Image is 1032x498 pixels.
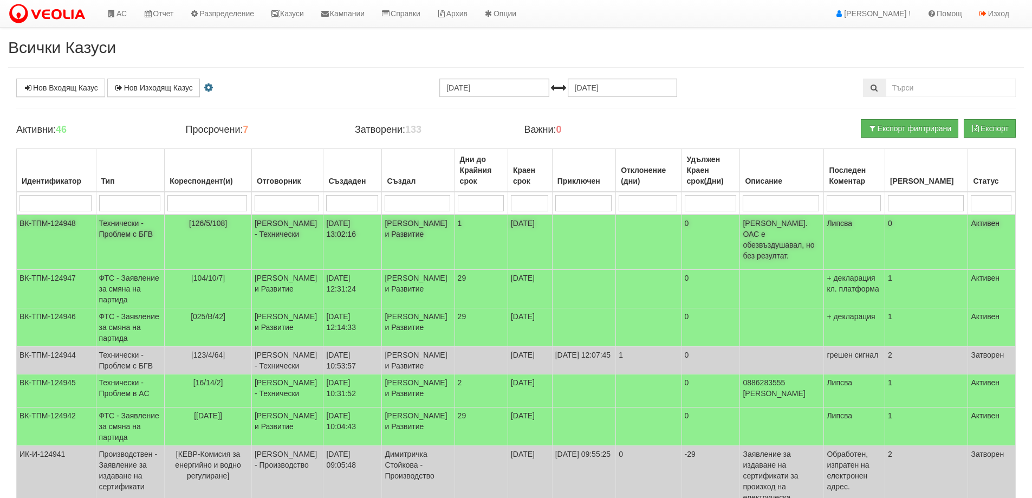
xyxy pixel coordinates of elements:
th: Брой Файлове: No sort applied, activate to apply an ascending sort [885,149,968,192]
div: Последен Коментар [827,163,882,189]
th: Описание: No sort applied, activate to apply an ascending sort [740,149,824,192]
td: [DATE] 12:14:33 [323,308,382,347]
td: 0 [681,215,740,270]
td: ФТС - Заявление за смяна на партида [96,270,165,308]
td: ВК-ТПМ-124942 [17,408,96,446]
span: [104/10/7] [191,274,225,282]
td: 0 [681,308,740,347]
td: 1 [885,374,968,408]
td: [DATE] [508,408,552,446]
td: [DATE] 10:53:57 [323,347,382,374]
div: Отговорник [255,173,320,189]
td: 2 [885,347,968,374]
td: 1 [885,270,968,308]
td: ВК-ТПМ-124947 [17,270,96,308]
div: Тип [99,173,162,189]
td: [DATE] [508,270,552,308]
td: 0 [681,347,740,374]
td: 0 [681,408,740,446]
span: + декларация кл. платформа [827,274,879,293]
i: Настройки [202,84,215,92]
div: Описание [743,173,821,189]
th: Удължен Краен срок(Дни): No sort applied, activate to apply an ascending sort [681,149,740,192]
span: 2 [458,378,462,387]
span: [123/4/64] [191,351,225,359]
div: Дни до Крайния срок [458,152,505,189]
button: Експорт [964,119,1016,138]
td: 1 [616,347,681,374]
th: Създаден: No sort applied, activate to apply an ascending sort [323,149,382,192]
th: Отговорник: No sort applied, activate to apply an ascending sort [251,149,323,192]
th: Статус: No sort applied, activate to apply an ascending sort [968,149,1016,192]
th: Приключен: No sort applied, activate to apply an ascending sort [552,149,615,192]
td: Активен [968,408,1016,446]
td: [PERSON_NAME] и Развитие [382,374,455,408]
span: 29 [458,312,466,321]
span: + декларация [827,312,875,321]
td: Активен [968,215,1016,270]
div: Идентификатор [20,173,93,189]
span: [16/14/2] [193,378,223,387]
span: [[DATE]] [194,411,222,420]
td: Технически - Проблем в АС [96,374,165,408]
td: [PERSON_NAME] и Развитие [382,408,455,446]
td: [PERSON_NAME] и Развитие [382,347,455,374]
a: Нов Входящ Казус [16,79,105,97]
th: Идентификатор: No sort applied, activate to apply an ascending sort [17,149,96,192]
span: Липсва [827,219,852,228]
td: Затворен [968,347,1016,374]
td: ВК-ТПМ-124944 [17,347,96,374]
div: Отклонение (дни) [619,163,678,189]
b: 133 [405,124,421,135]
td: [PERSON_NAME] и Развитие [382,270,455,308]
span: Липсва [827,411,852,420]
td: ВК-ТПМ-124945 [17,374,96,408]
td: 0 [885,215,968,270]
td: 1 [885,308,968,347]
a: Нов Изходящ Казус [107,79,200,97]
td: ВК-ТПМ-124948 [17,215,96,270]
div: Създаден [326,173,379,189]
div: Статус [971,173,1012,189]
span: [025/В/42] [191,312,225,321]
td: [DATE] [508,347,552,374]
td: [DATE] [508,215,552,270]
span: грешен сигнал [827,351,878,359]
td: [PERSON_NAME] - Технически [251,215,323,270]
td: 0 [681,374,740,408]
td: ФТС - Заявление за смяна на партида [96,408,165,446]
div: Кореспондент(и) [167,173,249,189]
td: [PERSON_NAME] и Развитие [251,308,323,347]
h4: Активни: [16,125,169,135]
input: Търсене по Идентификатор, Бл/Вх/Ап, Тип, Описание, Моб. Номер, Имейл, Файл, Коментар, [886,79,1016,97]
td: [PERSON_NAME] и Развитие [382,308,455,347]
td: Активен [968,374,1016,408]
td: [DATE] 13:02:16 [323,215,382,270]
b: 46 [56,124,67,135]
td: [DATE] 12:31:24 [323,270,382,308]
td: [PERSON_NAME] и Развитие [251,408,323,446]
span: Липсва [827,378,852,387]
div: Приключен [555,173,613,189]
b: 7 [243,124,248,135]
span: 29 [458,274,466,282]
td: Технически - Проблем с БГВ [96,347,165,374]
span: 29 [458,411,466,420]
th: Последен Коментар: No sort applied, activate to apply an ascending sort [824,149,885,192]
h2: Всички Казуси [8,38,1024,56]
span: [126/5/108] [189,219,227,228]
td: [DATE] [508,374,552,408]
p: [PERSON_NAME]. ОАС е обезвъздушавал, но без резултат. [743,218,821,261]
td: [PERSON_NAME] - Технически [251,347,323,374]
img: VeoliaLogo.png [8,3,90,25]
td: [PERSON_NAME] - Технически [251,374,323,408]
td: Технически - Проблем с БГВ [96,215,165,270]
td: ФТС - Заявление за смяна на партида [96,308,165,347]
h4: Важни: [524,125,677,135]
td: Активен [968,308,1016,347]
th: Отклонение (дни): No sort applied, activate to apply an ascending sort [616,149,681,192]
b: 0 [556,124,562,135]
h4: Затворени: [355,125,508,135]
td: [PERSON_NAME] и Развитие [382,215,455,270]
td: [PERSON_NAME] и Развитие [251,270,323,308]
